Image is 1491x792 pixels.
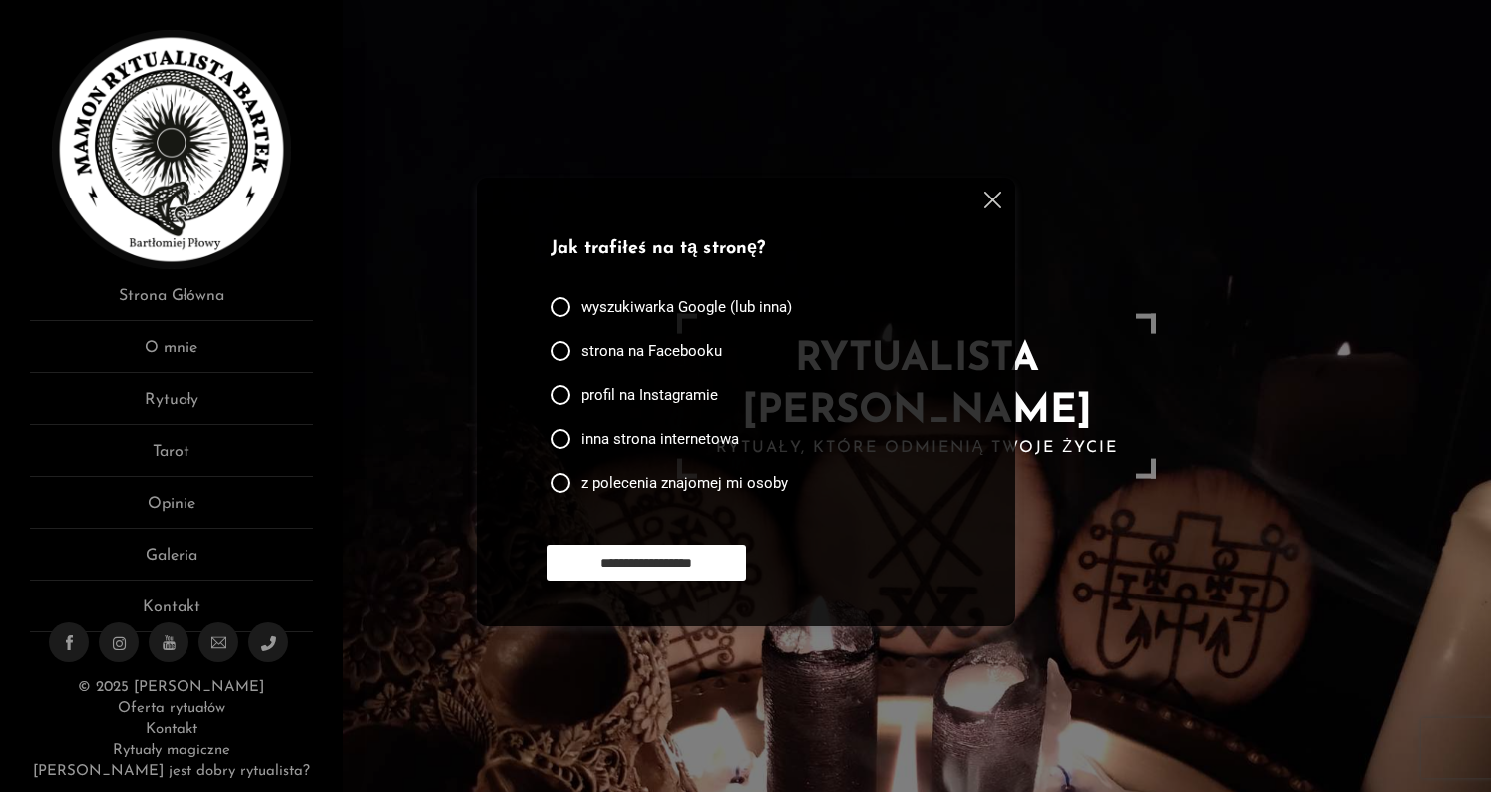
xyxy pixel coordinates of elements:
p: Jak trafiłeś na tą stronę? [551,236,933,263]
a: O mnie [30,336,313,373]
a: Rytuały magiczne [113,743,230,758]
a: Strona Główna [30,284,313,321]
span: strona na Facebooku [581,341,722,361]
a: Opinie [30,492,313,529]
span: inna strona internetowa [581,429,739,449]
a: Kontakt [146,722,197,737]
img: cross.svg [984,192,1001,208]
a: Galeria [30,544,313,581]
img: Rytualista Bartek [52,30,291,269]
span: profil na Instagramie [581,385,718,405]
a: Rytuały [30,388,313,425]
a: Oferta rytuałów [118,701,225,716]
span: z polecenia znajomej mi osoby [581,473,788,493]
span: wyszukiwarka Google (lub inna) [581,297,792,317]
a: Kontakt [30,595,313,632]
a: [PERSON_NAME] jest dobry rytualista? [33,764,310,779]
a: Tarot [30,440,313,477]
